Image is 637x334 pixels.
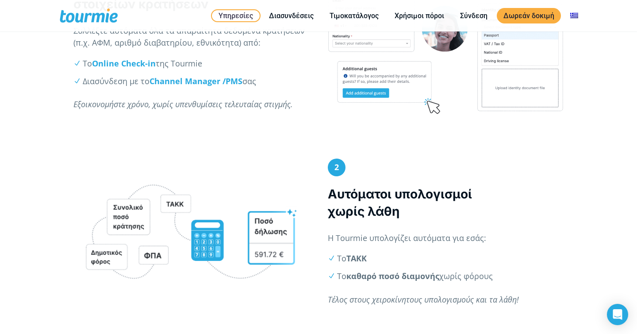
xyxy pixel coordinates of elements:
[83,58,309,70] li: Το της Tourmie
[150,76,226,86] strong: Channel Manager /
[73,25,309,49] p: Συλλέξτε αυτόματα όλα τα απαραίτητα δεδομένα κρατήσεων (π.χ. ΑΦΜ, αριθμό διαβατηρίου, εθνικότητα)...
[453,10,494,21] a: Σύνδεση
[388,10,451,21] a: Χρήσιμοι πόροι
[328,159,345,176] span: 2
[338,270,564,282] li: Το χωρίς φόρους
[328,232,564,244] p: Η Tourmie υπολογίζει αυτόματα για εσάς:
[338,252,564,264] li: Το
[328,186,564,220] h3: Αυτόματοι υπολογισμοί χωρίς λάθη
[346,271,439,281] strong: καθαρό ποσό διαμονής
[92,58,156,69] a: Online Check-in
[262,10,320,21] a: Διασυνδέσεις
[328,294,519,305] em: Τέλος στους χειροκίνητους υπολογισμούς και τα λάθη!
[607,304,628,325] div: Open Intercom Messenger
[211,9,261,22] a: Υπηρεσίες
[323,10,385,21] a: Τιμοκατάλογος
[497,8,561,23] a: Δωρεάν δοκιμή
[150,76,242,86] a: Channel Manager /PMS
[346,253,367,264] strong: ΤΑΚΚ
[73,99,293,109] em: Εξοικονομήστε χρόνο, χωρίς υπενθυμίσεις τελευταίας στιγμής.
[226,76,242,86] strong: PMS
[564,10,585,21] a: Αλλαγή σε
[83,75,309,87] li: Διασύνδεση με το σας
